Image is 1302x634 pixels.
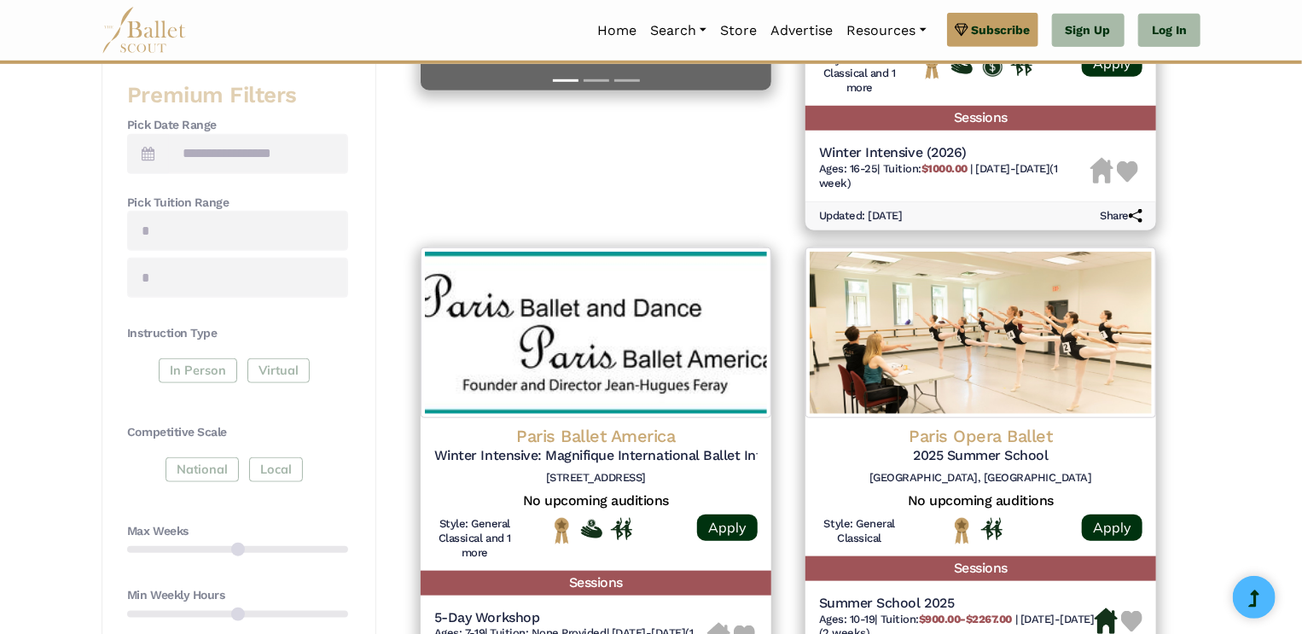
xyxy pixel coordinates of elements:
b: $900.00-$2267.00 [919,613,1012,625]
a: Sign Up [1052,14,1125,48]
h6: Style: General Classical and 1 more [434,517,515,561]
button: Slide 3 [614,71,640,90]
h6: [STREET_ADDRESS] [434,471,758,486]
img: In Person [981,518,1003,540]
h4: Competitive Scale [127,424,348,441]
h5: Winter Intensive: Magnifique International Ballet Intensive [434,447,758,465]
h6: Style: General Classical [819,517,900,546]
h4: Paris Opera Ballet [819,425,1142,447]
img: Offers Financial Aid [951,55,973,73]
img: Heart [1121,611,1142,632]
button: Slide 2 [584,71,609,90]
h4: Min Weekly Hours [127,587,348,604]
h5: Winter Intensive (2026) [819,144,1090,162]
b: $1000.00 [921,162,968,175]
span: Subscribe [972,20,1031,39]
img: In Person [611,518,632,540]
a: Home [590,13,643,49]
a: Store [713,13,764,49]
h3: Premium Filters [127,81,348,110]
h5: Sessions [805,106,1156,131]
a: Advertise [764,13,840,49]
img: National [551,517,573,544]
h6: | | [819,162,1090,191]
h6: Updated: [DATE] [819,209,903,224]
h5: No upcoming auditions [819,492,1142,510]
a: Subscribe [947,13,1038,47]
a: Apply [697,515,758,541]
h5: 2025 Summer School [819,447,1142,465]
button: Slide 1 [553,71,578,90]
span: Ages: 16-25 [819,162,878,175]
h6: Share [1100,209,1142,224]
h4: Pick Date Range [127,117,348,134]
h4: Paris Ballet America [434,425,758,447]
img: Logo [421,247,771,418]
h5: Sessions [421,571,771,596]
span: [DATE]-[DATE] (1 week) [819,162,1058,189]
img: gem.svg [955,20,968,39]
img: Logo [805,247,1156,418]
span: Tuition: [883,162,971,175]
h6: [GEOGRAPHIC_DATA], [GEOGRAPHIC_DATA] [819,471,1142,486]
img: Heart [1117,161,1138,183]
img: Housing Unavailable [1090,158,1113,183]
h5: No upcoming auditions [434,492,758,510]
h4: Pick Tuition Range [127,195,348,212]
img: Housing Available [1095,608,1118,634]
img: National [951,517,973,544]
img: In Person [1011,53,1032,75]
h5: Sessions [805,556,1156,581]
span: Ages: 10-19 [819,613,875,625]
a: Resources [840,13,933,49]
a: Apply [1082,515,1142,541]
a: Log In [1138,14,1200,48]
img: National [921,53,943,79]
span: Tuition: [881,613,1015,625]
img: Offers Financial Aid [581,520,602,538]
a: Search [643,13,713,49]
h6: Style: General Classical and 1 more [819,53,900,96]
h4: Max Weeks [127,523,348,540]
img: Offers Scholarship [981,53,1003,77]
h5: Summer School 2025 [819,595,1095,613]
h4: Instruction Type [127,325,348,342]
h5: 5-Day Workshop [434,609,707,627]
